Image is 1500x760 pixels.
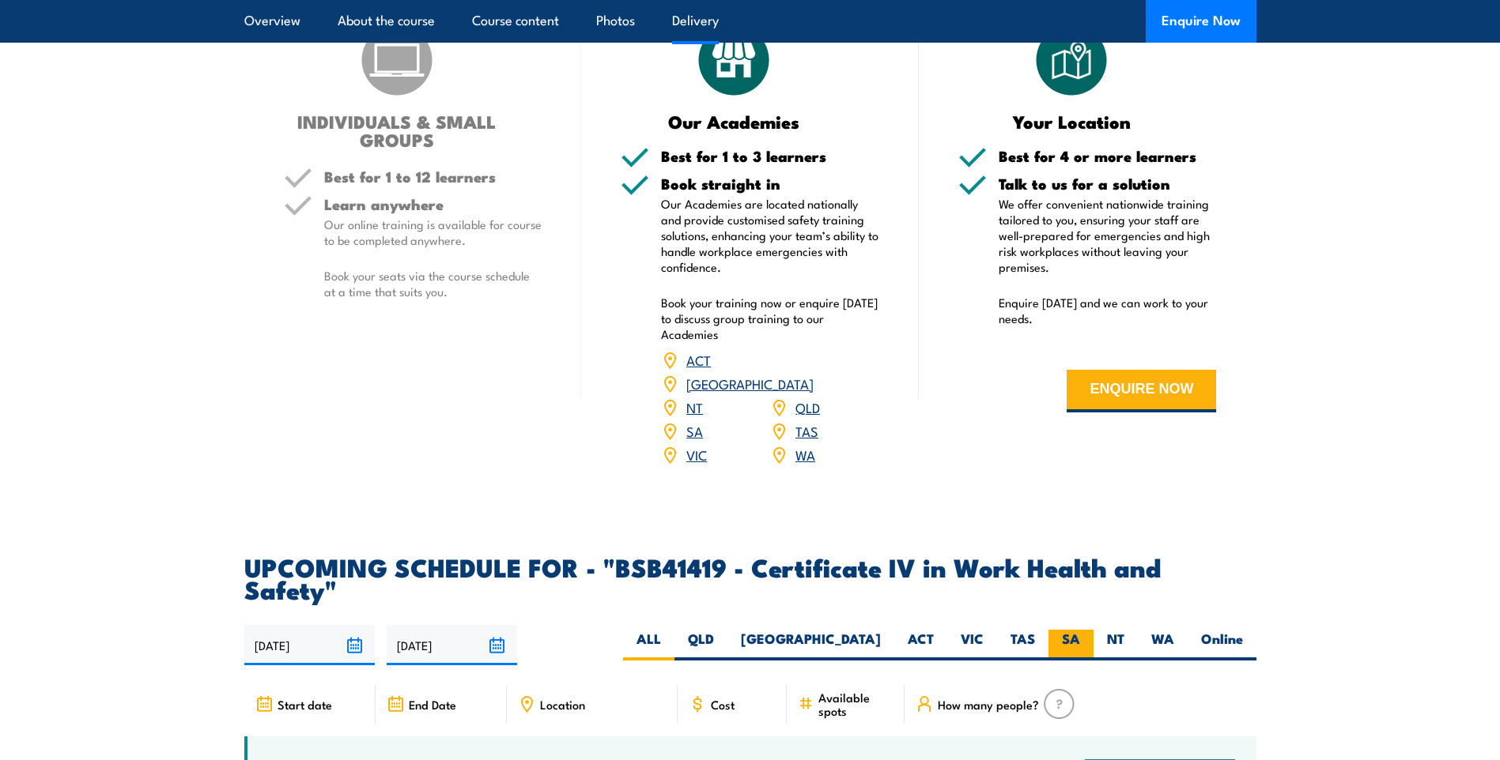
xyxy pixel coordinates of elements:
span: Available spots [818,690,894,717]
span: Cost [711,698,735,711]
p: Our Academies are located nationally and provide customised safety training solutions, enhancing ... [661,196,879,275]
label: SA [1048,630,1094,660]
label: QLD [674,630,727,660]
input: To date [387,625,517,665]
p: Enquire [DATE] and we can work to your needs. [999,295,1217,326]
a: SA [686,421,703,440]
p: Book your seats via the course schedule at a time that suits you. [324,268,542,299]
label: ALL [623,630,674,660]
a: NT [686,397,703,416]
h3: Our Academies [621,112,848,130]
h5: Learn anywhere [324,197,542,212]
h3: INDIVIDUALS & SMALL GROUPS [284,112,511,149]
label: NT [1094,630,1138,660]
a: TAS [795,421,818,440]
a: VIC [686,445,707,464]
h5: Book straight in [661,176,879,191]
label: VIC [947,630,997,660]
span: Location [540,698,585,711]
h5: Best for 4 or more learners [999,149,1217,164]
p: Our online training is available for course to be completed anywhere. [324,216,542,248]
label: TAS [997,630,1048,660]
button: ENQUIRE NOW [1067,370,1216,412]
span: How many people? [938,698,1039,711]
p: We offer convenient nationwide training tailored to you, ensuring your staff are well-prepared fo... [999,196,1217,275]
a: WA [795,445,815,464]
h5: Talk to us for a solution [999,176,1217,191]
label: ACT [894,630,947,660]
a: QLD [795,397,820,416]
label: Online [1188,630,1256,660]
span: End Date [409,698,456,711]
h5: Best for 1 to 3 learners [661,149,879,164]
h5: Best for 1 to 12 learners [324,169,542,184]
h2: UPCOMING SCHEDULE FOR - "BSB41419 - Certificate IV in Work Health and Safety" [244,555,1256,600]
label: [GEOGRAPHIC_DATA] [727,630,894,660]
span: Start date [278,698,332,711]
input: From date [244,625,375,665]
a: ACT [686,350,711,369]
label: WA [1138,630,1188,660]
p: Book your training now or enquire [DATE] to discuss group training to our Academies [661,295,879,342]
a: [GEOGRAPHIC_DATA] [686,374,814,393]
h3: Your Location [958,112,1185,130]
